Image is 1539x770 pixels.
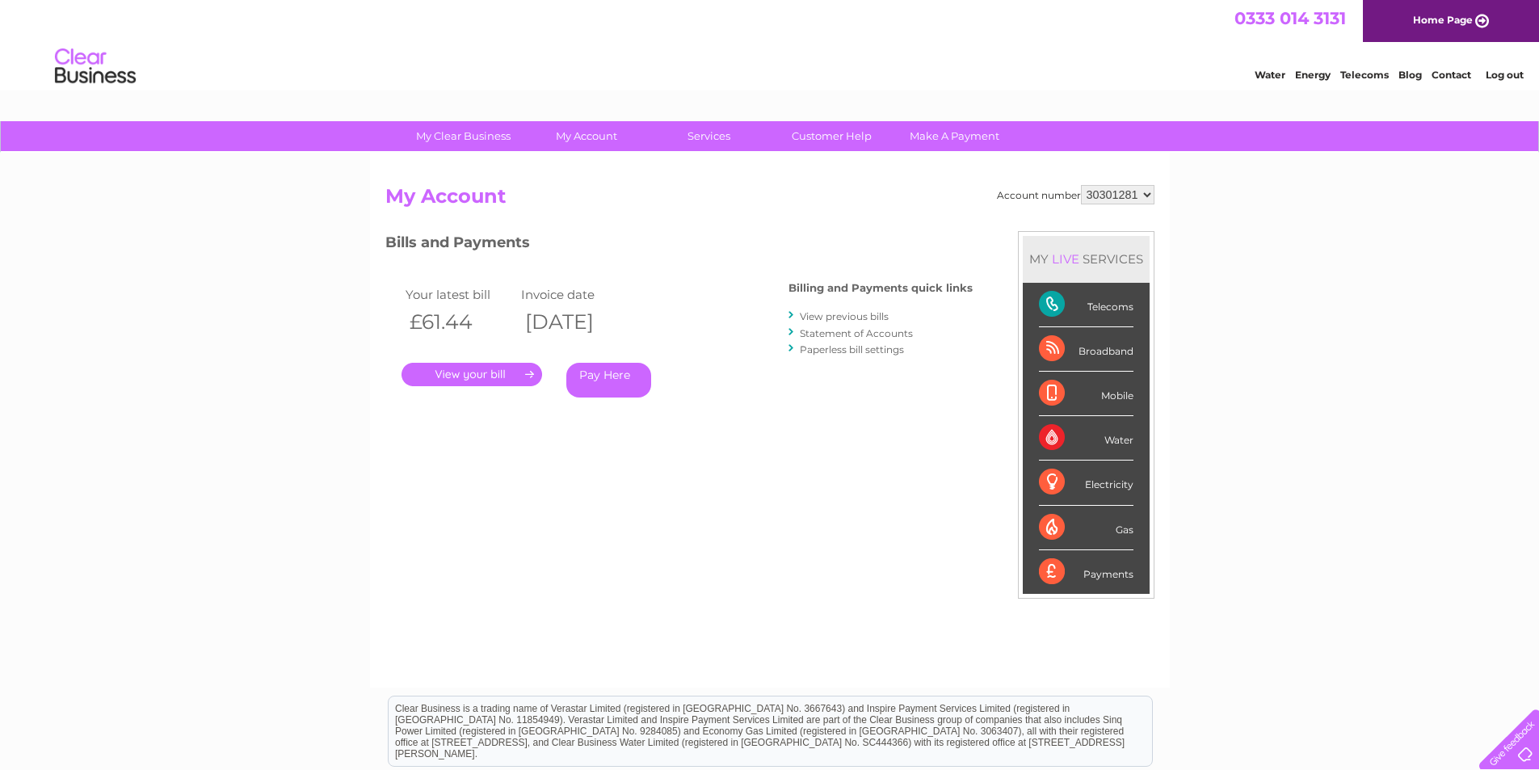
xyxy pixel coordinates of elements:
[519,121,653,151] a: My Account
[1398,69,1422,81] a: Blog
[1039,327,1133,372] div: Broadband
[1039,416,1133,461] div: Water
[1234,8,1346,28] a: 0333 014 3131
[1039,506,1133,550] div: Gas
[788,282,973,294] h4: Billing and Payments quick links
[397,121,530,151] a: My Clear Business
[1295,69,1331,81] a: Energy
[1039,461,1133,505] div: Electricity
[517,305,633,339] th: [DATE]
[1432,69,1471,81] a: Contact
[1049,251,1083,267] div: LIVE
[765,121,898,151] a: Customer Help
[800,310,889,322] a: View previous bills
[997,185,1154,204] div: Account number
[402,363,542,386] a: .
[800,343,904,356] a: Paperless bill settings
[1255,69,1285,81] a: Water
[517,284,633,305] td: Invoice date
[1039,550,1133,594] div: Payments
[1039,372,1133,416] div: Mobile
[566,363,651,398] a: Pay Here
[1039,283,1133,327] div: Telecoms
[888,121,1021,151] a: Make A Payment
[1340,69,1389,81] a: Telecoms
[385,231,973,259] h3: Bills and Payments
[800,327,913,339] a: Statement of Accounts
[402,284,518,305] td: Your latest bill
[385,185,1154,216] h2: My Account
[389,9,1152,78] div: Clear Business is a trading name of Verastar Limited (registered in [GEOGRAPHIC_DATA] No. 3667643...
[54,42,137,91] img: logo.png
[402,305,518,339] th: £61.44
[642,121,776,151] a: Services
[1023,236,1150,282] div: MY SERVICES
[1486,69,1524,81] a: Log out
